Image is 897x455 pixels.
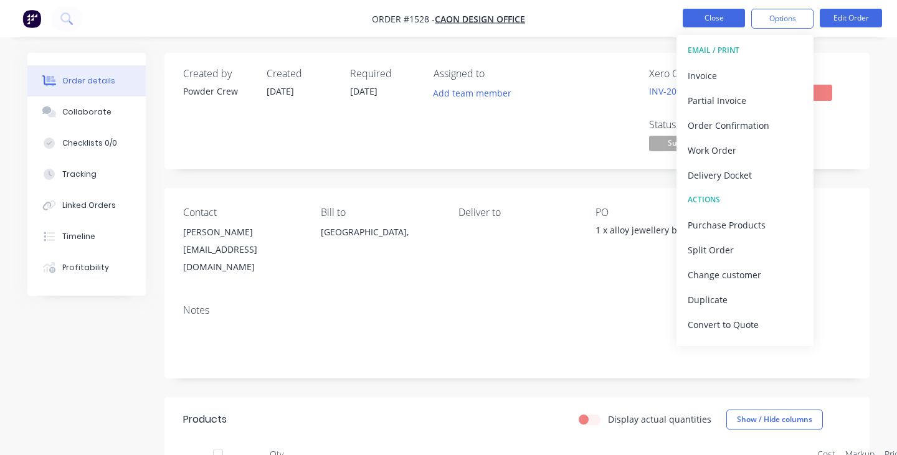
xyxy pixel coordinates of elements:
[62,75,115,87] div: Order details
[267,68,335,80] div: Created
[649,136,724,151] span: Submitted
[27,221,146,252] button: Timeline
[27,159,146,190] button: Tracking
[649,68,743,80] div: Xero Order #
[683,9,745,27] button: Close
[27,252,146,283] button: Profitability
[183,304,851,316] div: Notes
[183,223,301,276] div: [PERSON_NAME][EMAIL_ADDRESS][DOMAIN_NAME]
[688,216,802,234] div: Purchase Products
[688,166,802,184] div: Delivery Docket
[596,223,713,241] div: 1 x alloy jewellery box
[688,116,802,134] div: Order Confirmation
[183,85,252,98] div: Powder Crew
[183,241,301,276] div: [EMAIL_ADDRESS][DOMAIN_NAME]
[27,96,146,128] button: Collaborate
[688,42,802,59] div: EMAIL / PRINT
[267,85,294,97] span: [DATE]
[688,241,802,259] div: Split Order
[596,207,713,218] div: PO
[751,9,814,29] button: Options
[183,207,301,218] div: Contact
[183,223,301,241] div: [PERSON_NAME]
[458,207,576,218] div: Deliver to
[688,291,802,309] div: Duplicate
[434,85,518,101] button: Add team member
[688,340,802,359] div: Archive
[62,106,112,118] div: Collaborate
[688,141,802,159] div: Work Order
[434,68,558,80] div: Assigned to
[688,192,802,208] div: ACTIONS
[427,85,518,101] button: Add team member
[820,9,882,27] button: Edit Order
[649,136,724,154] button: Submitted
[62,138,117,149] div: Checklists 0/0
[321,223,439,241] div: [GEOGRAPHIC_DATA],
[350,68,419,80] div: Required
[62,262,109,273] div: Profitability
[27,128,146,159] button: Checklists 0/0
[726,410,823,429] button: Show / Hide columns
[608,413,711,426] label: Display actual quantities
[62,231,95,242] div: Timeline
[27,190,146,221] button: Linked Orders
[649,119,743,131] div: Status
[22,9,41,28] img: Factory
[372,13,435,25] span: Order #1528 -
[688,91,802,110] div: Partial Invoice
[62,169,97,180] div: Tracking
[649,85,686,97] a: INV-2006
[688,266,802,284] div: Change customer
[350,85,377,97] span: [DATE]
[183,68,252,80] div: Created by
[435,13,525,25] a: Caon Design Office
[688,67,802,85] div: Invoice
[321,207,439,218] div: Bill to
[321,223,439,263] div: [GEOGRAPHIC_DATA],
[688,316,802,334] div: Convert to Quote
[183,412,227,427] div: Products
[27,65,146,96] button: Order details
[62,200,116,211] div: Linked Orders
